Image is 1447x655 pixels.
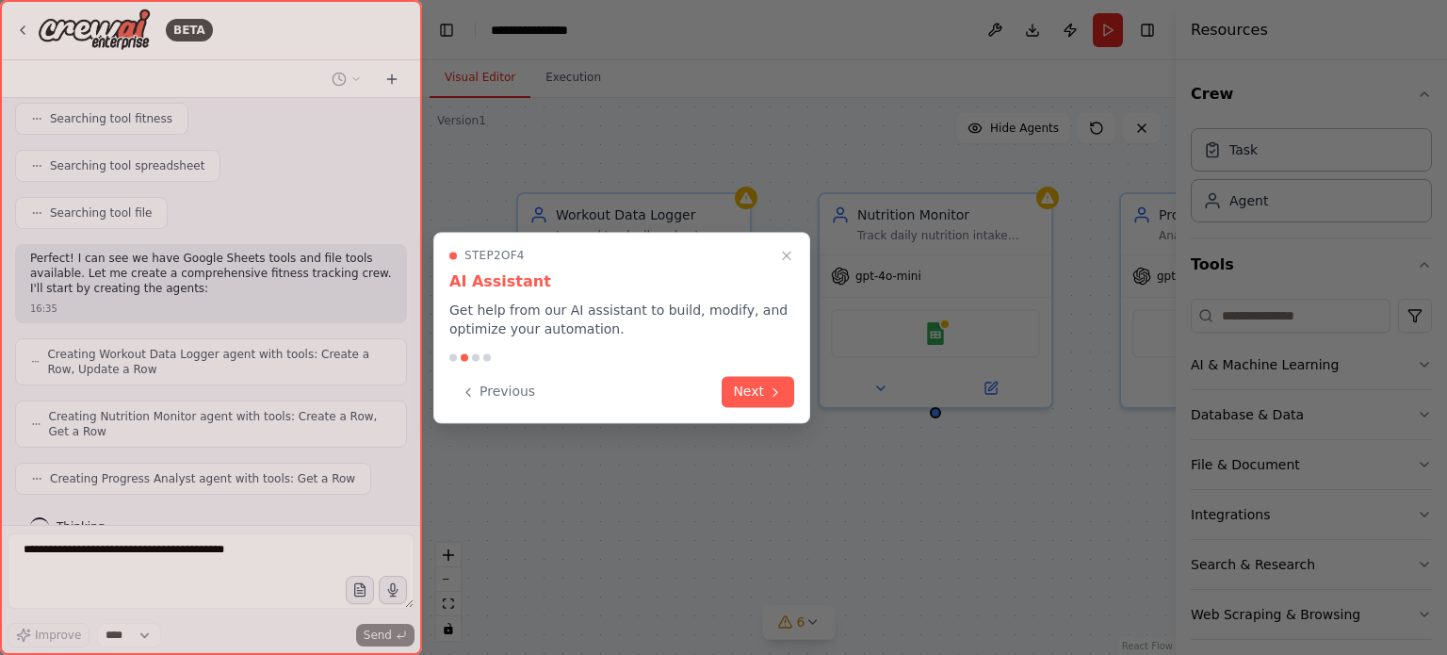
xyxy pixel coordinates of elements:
button: Previous [449,376,546,407]
p: Get help from our AI assistant to build, modify, and optimize your automation. [449,301,794,338]
button: Hide left sidebar [433,17,460,43]
button: Next [722,376,794,407]
button: Close walkthrough [775,244,798,267]
span: Step 2 of 4 [464,248,525,263]
h3: AI Assistant [449,270,794,293]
